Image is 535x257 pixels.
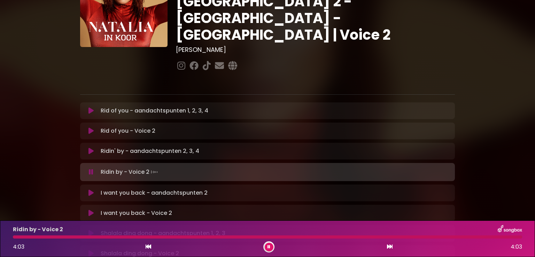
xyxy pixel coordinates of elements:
[176,46,455,54] h3: [PERSON_NAME]
[101,147,199,155] p: Ridin' by - aandachtspunten 2, 3, 4
[498,225,522,234] img: songbox-logo-white.png
[101,167,159,177] p: Ridin by - Voice 2
[101,107,208,115] p: Rid of you - aandachtspunten 1, 2, 3, 4
[13,225,63,234] p: Ridin by - Voice 2
[511,243,522,251] span: 4:03
[13,243,24,251] span: 4:03
[101,127,155,135] p: Rid of you - Voice 2
[101,189,208,197] p: I want you back - aandachtspunten 2
[101,209,172,217] p: I want you back - Voice 2
[149,167,159,177] img: waveform4.gif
